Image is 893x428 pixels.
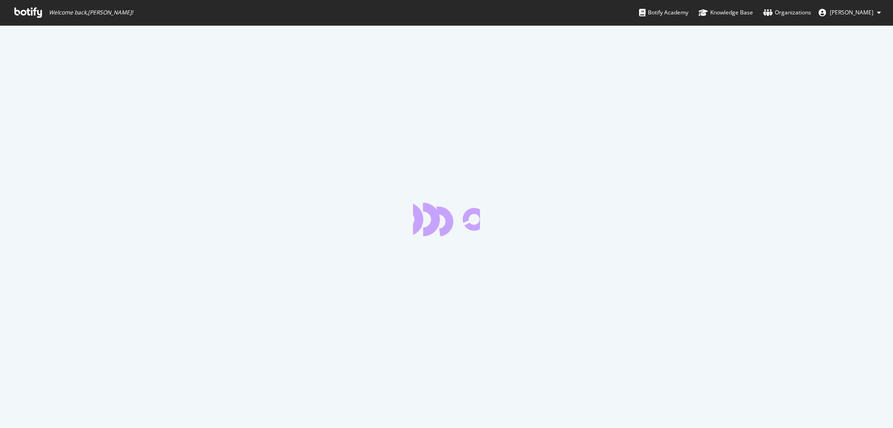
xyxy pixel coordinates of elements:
[413,203,480,236] div: animation
[811,5,888,20] button: [PERSON_NAME]
[763,8,811,17] div: Organizations
[639,8,688,17] div: Botify Academy
[49,9,133,16] span: Welcome back, [PERSON_NAME] !
[830,8,873,16] span: Axel Roth
[699,8,753,17] div: Knowledge Base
